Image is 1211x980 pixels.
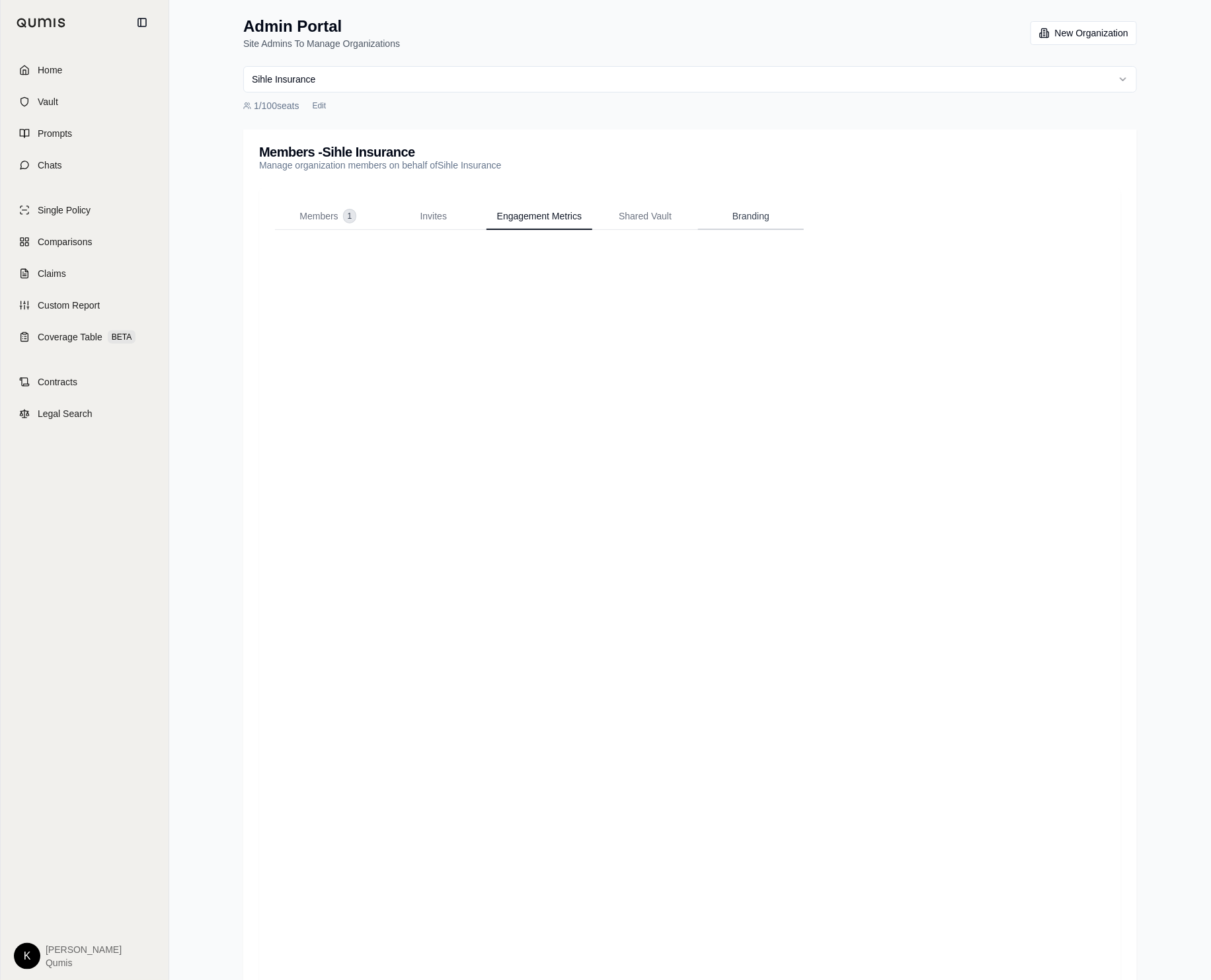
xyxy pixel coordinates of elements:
[9,151,161,180] a: Chats
[9,291,161,320] a: Custom Report
[14,943,40,969] div: K
[38,95,58,108] span: Vault
[344,209,356,223] span: 1
[132,12,153,33] button: Collapse sidebar
[9,56,161,85] a: Home
[38,407,93,420] span: Legal Search
[254,99,299,112] span: 1 / 100 seats
[9,196,161,225] a: Single Policy
[38,235,92,248] span: Comparisons
[38,267,66,280] span: Claims
[38,63,62,77] span: Home
[299,209,338,223] span: Members
[9,322,161,352] a: Coverage TableBETA
[9,259,161,288] a: Claims
[497,209,582,223] span: Engagement Metrics
[38,375,77,389] span: Contracts
[307,98,332,114] button: Edit
[9,227,161,256] a: Comparisons
[46,956,122,969] span: Qumis
[259,145,502,159] h3: Members - Sihle Insurance
[38,159,62,172] span: Chats
[9,87,161,116] a: Vault
[9,399,161,428] a: Legal Search
[38,127,72,140] span: Prompts
[420,209,447,223] span: Invites
[108,330,136,344] span: BETA
[17,18,66,28] img: Qumis Logo
[1031,21,1137,45] button: New Organization
[38,330,102,344] span: Coverage Table
[46,943,122,956] span: [PERSON_NAME]
[243,16,400,37] h1: Admin Portal
[243,37,400,50] p: Site Admins To Manage Organizations
[38,299,100,312] span: Custom Report
[9,367,161,396] a: Contracts
[38,204,91,217] span: Single Policy
[619,209,672,223] span: Shared Vault
[9,119,161,148] a: Prompts
[291,262,1089,977] iframe: retool
[259,159,502,172] p: Manage organization members on behalf of Sihle Insurance
[732,209,769,223] span: Branding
